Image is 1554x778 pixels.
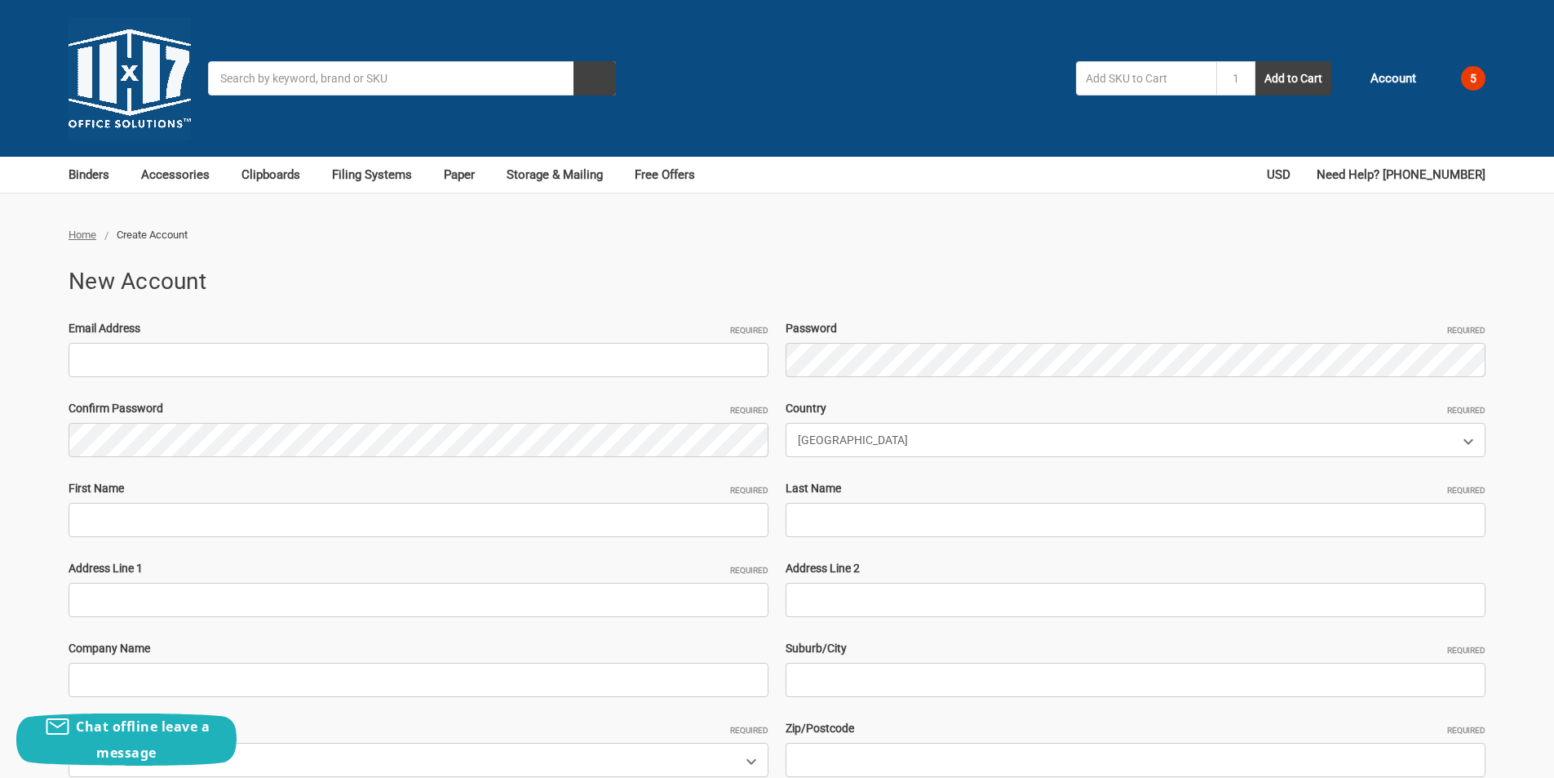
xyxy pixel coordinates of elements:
[507,157,618,193] a: Storage & Mailing
[786,400,1485,417] label: Country
[786,480,1485,497] label: Last Name
[69,229,96,241] a: Home
[69,265,1485,299] h1: New Account
[69,560,768,577] label: Address Line 1
[1255,61,1331,96] button: Add to Cart
[69,400,768,417] label: Confirm Password
[69,157,124,193] a: Binders
[69,640,768,657] label: Company Name
[1447,724,1485,736] small: Required
[730,404,768,416] small: Required
[1076,61,1216,96] input: Add SKU to Cart
[1370,69,1416,88] span: Account
[786,640,1485,657] label: Suburb/City
[332,157,427,193] a: Filing Systems
[1348,57,1416,100] a: Account
[141,157,224,193] a: Accessories
[1447,324,1485,336] small: Required
[1461,66,1485,91] span: 5
[69,320,768,337] label: Email Address
[730,564,768,576] small: Required
[786,320,1485,337] label: Password
[241,157,315,193] a: Clipboards
[730,484,768,496] small: Required
[16,714,237,766] button: Chat offline leave a message
[117,229,188,241] span: Create Account
[69,17,191,140] img: 11x17.com
[76,718,210,762] span: Chat offline leave a message
[730,724,768,736] small: Required
[786,560,1485,577] label: Address Line 2
[1447,404,1485,416] small: Required
[1317,157,1485,193] a: Need Help? [PHONE_NUMBER]
[208,61,616,96] input: Search by keyword, brand or SKU
[635,157,695,193] a: Free Offers
[444,157,489,193] a: Paper
[1447,644,1485,656] small: Required
[1267,157,1299,193] a: USD
[69,480,768,497] label: First Name
[1433,57,1485,100] a: 5
[1447,484,1485,496] small: Required
[730,324,768,336] small: Required
[786,720,1485,737] label: Zip/Postcode
[69,720,768,737] label: State/Province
